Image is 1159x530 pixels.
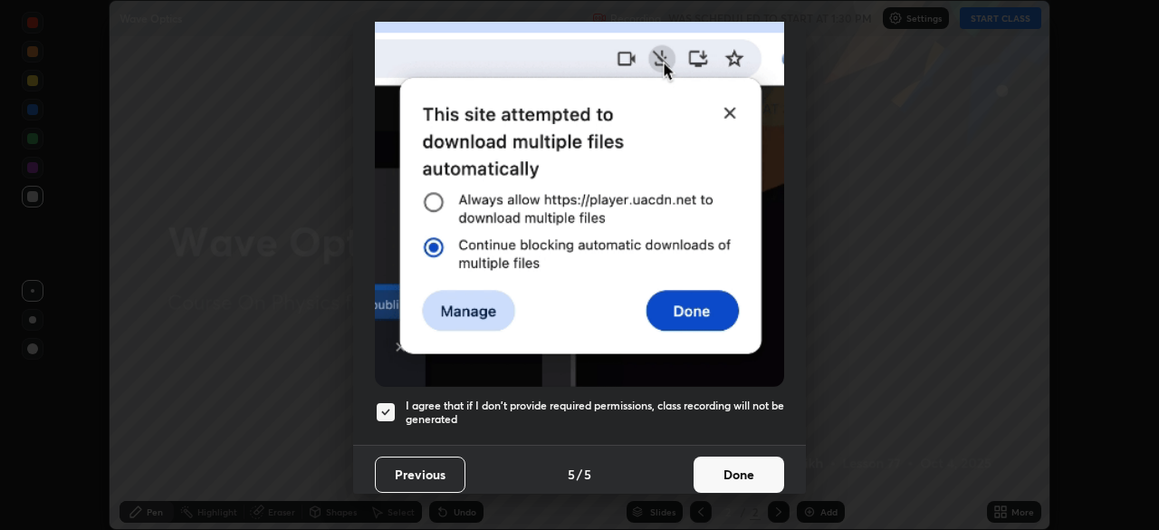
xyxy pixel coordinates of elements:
h4: 5 [584,465,591,484]
h4: 5 [568,465,575,484]
h4: / [577,465,582,484]
h5: I agree that if I don't provide required permissions, class recording will not be generated [406,399,784,427]
button: Previous [375,457,465,493]
button: Done [694,457,784,493]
